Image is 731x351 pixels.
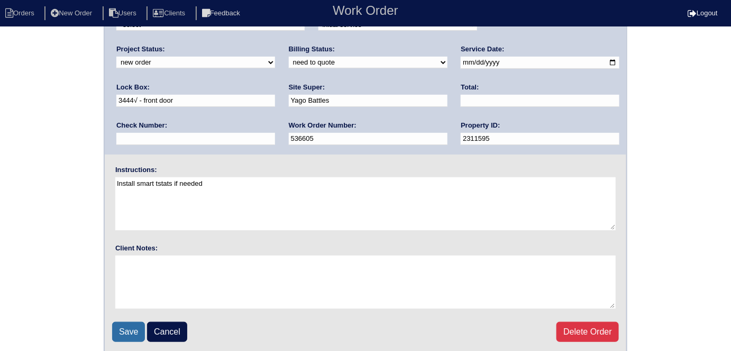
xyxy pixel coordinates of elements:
[115,244,158,253] label: Client Notes:
[115,165,157,175] label: Instructions:
[103,9,145,17] a: Users
[147,9,194,17] a: Clients
[461,121,500,130] label: Property ID:
[116,83,150,92] label: Lock Box:
[461,44,504,54] label: Service Date:
[556,322,619,342] a: Delete Order
[103,6,145,21] li: Users
[147,322,187,342] a: Cancel
[289,44,335,54] label: Billing Status:
[147,6,194,21] li: Clients
[196,6,249,21] li: Feedback
[461,83,479,92] label: Total:
[116,121,167,130] label: Check Number:
[289,83,325,92] label: Site Super:
[44,9,100,17] a: New Order
[112,322,145,342] input: Save
[289,121,357,130] label: Work Order Number:
[688,9,718,17] a: Logout
[44,6,100,21] li: New Order
[116,44,165,54] label: Project Status:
